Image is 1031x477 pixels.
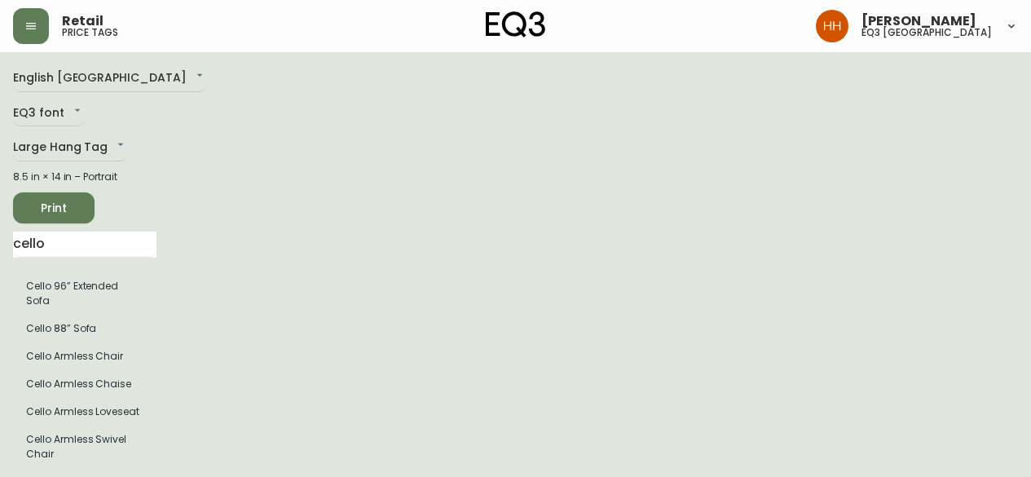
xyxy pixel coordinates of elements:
button: Print [13,192,95,223]
li: Large Hang Tag [13,272,156,315]
li: Large Hang Tag [13,370,156,398]
li: Large Hang Tag [13,398,156,426]
div: Large Hang Tag [13,135,127,161]
img: logo [486,11,546,38]
span: Print [26,198,82,219]
h5: price tags [62,28,118,38]
img: 6b766095664b4c6b511bd6e414aa3971 [816,10,848,42]
div: EQ3 font [13,100,84,127]
h5: eq3 [GEOGRAPHIC_DATA] [861,28,992,38]
li: Large Hang Tag [13,315,156,342]
input: Search [13,232,156,258]
span: [PERSON_NAME] [861,15,976,28]
div: 8.5 in × 14 in – Portrait [13,170,156,184]
span: Retail [62,15,104,28]
div: English [GEOGRAPHIC_DATA] [13,65,206,92]
li: Large Hang Tag [13,342,156,370]
li: Large Hang Tag [13,426,156,468]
